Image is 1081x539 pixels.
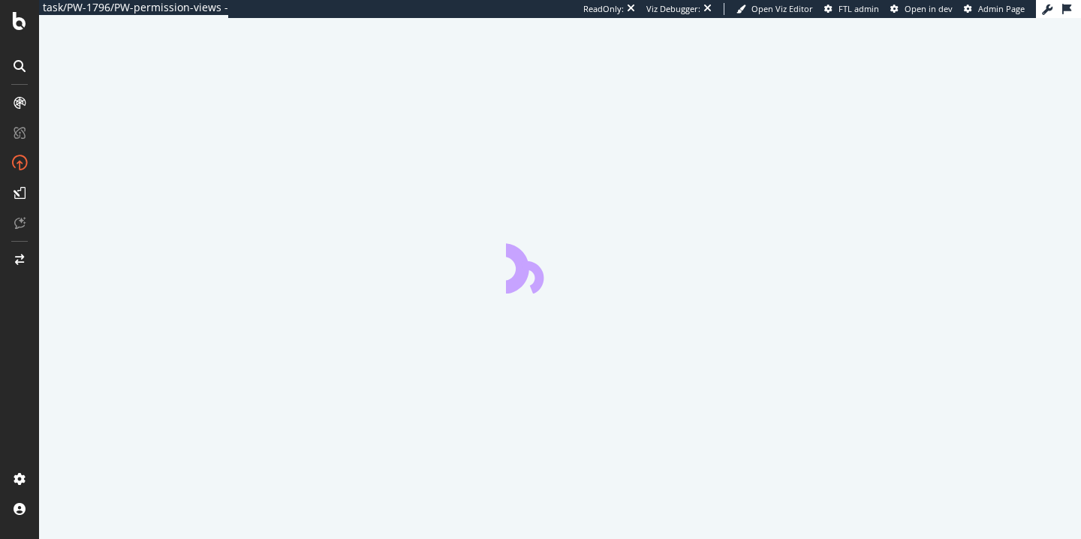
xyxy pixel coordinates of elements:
a: Open Viz Editor [736,3,813,15]
div: Viz Debugger: [646,3,700,15]
a: Admin Page [964,3,1025,15]
span: FTL admin [839,3,879,14]
span: Open Viz Editor [751,3,813,14]
a: FTL admin [824,3,879,15]
div: ReadOnly: [583,3,624,15]
span: Open in dev [905,3,953,14]
div: animation [506,239,614,294]
span: Admin Page [978,3,1025,14]
a: Open in dev [890,3,953,15]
